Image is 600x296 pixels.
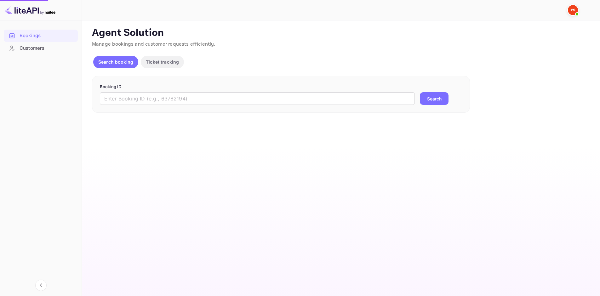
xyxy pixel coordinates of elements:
span: Manage bookings and customer requests efficiently. [92,41,215,48]
div: Customers [4,42,78,54]
div: Customers [20,45,75,52]
button: Collapse navigation [35,280,47,291]
input: Enter Booking ID (e.g., 63782194) [100,92,415,105]
img: LiteAPI logo [5,5,55,15]
button: Search [420,92,449,105]
img: Yandex Support [568,5,578,15]
div: Bookings [20,32,75,39]
p: Booking ID [100,84,462,90]
p: Search booking [98,59,133,65]
p: Ticket tracking [146,59,179,65]
a: Customers [4,42,78,54]
p: Agent Solution [92,27,589,39]
a: Bookings [4,30,78,41]
div: Bookings [4,30,78,42]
